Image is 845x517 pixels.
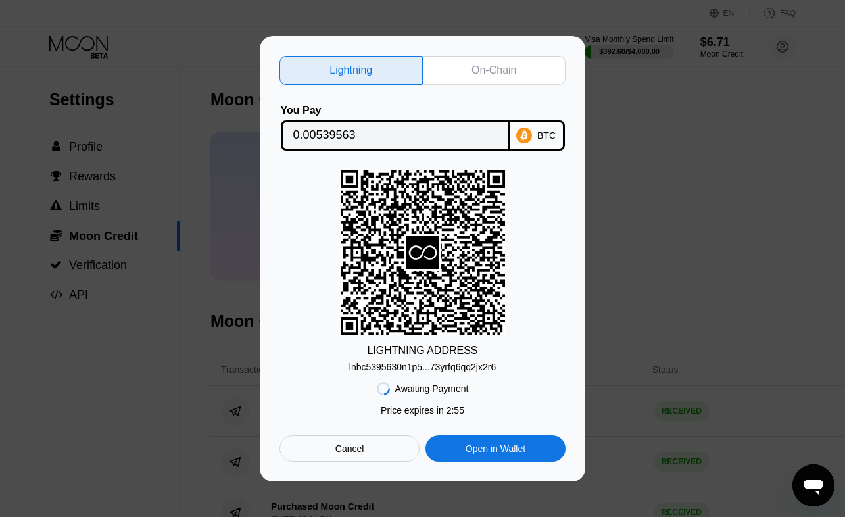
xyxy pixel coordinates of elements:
[381,405,464,416] div: Price expires in
[281,105,510,116] div: You Pay
[471,64,516,77] div: On-Chain
[792,464,834,506] iframe: Button to launch messaging window
[279,435,420,462] div: Cancel
[349,362,496,372] div: lnbc5395630n1p5...73yrfq6qq2jx2r6
[395,383,469,394] div: Awaiting Payment
[367,345,477,357] div: LIGHTNING ADDRESS
[425,435,566,462] div: Open in Wallet
[279,105,566,151] div: You PayBTC
[423,56,566,85] div: On-Chain
[349,357,496,372] div: lnbc5395630n1p5...73yrfq6qq2jx2r6
[329,64,372,77] div: Lightning
[537,130,556,141] div: BTC
[466,443,525,455] div: Open in Wallet
[335,443,364,455] div: Cancel
[447,405,464,416] span: 2 : 55
[279,56,423,85] div: Lightning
